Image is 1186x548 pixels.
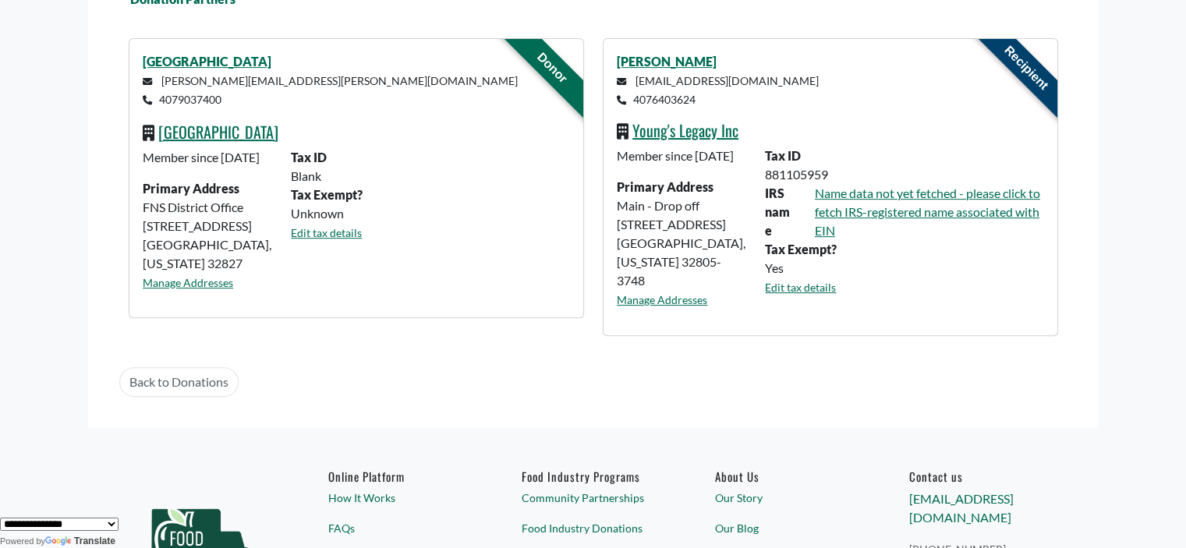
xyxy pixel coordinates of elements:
a: Edit tax details [291,226,362,239]
a: Translate [45,536,115,546]
a: [GEOGRAPHIC_DATA] [158,120,278,143]
b: Tax ID [291,150,327,164]
p: Member since [DATE] [617,147,746,165]
div: Unknown [281,204,579,223]
div: Recipient [961,3,1090,132]
small: [PERSON_NAME][EMAIL_ADDRESS][PERSON_NAME][DOMAIN_NAME] 4079037400 [143,74,518,106]
a: Manage Addresses [617,293,707,306]
a: [GEOGRAPHIC_DATA] [143,54,271,69]
h6: Contact us [908,469,1051,483]
a: Back to Donations [119,367,239,397]
a: Edit tax details [765,281,836,294]
small: [EMAIL_ADDRESS][DOMAIN_NAME] 4076403624 [617,74,819,106]
b: Tax Exempt? [291,187,363,202]
div: Donor [487,3,616,132]
a: Young's Legacy Inc [632,118,738,142]
p: Member since [DATE] [143,148,272,167]
a: Manage Addresses [143,276,233,289]
div: Yes [756,259,1053,278]
a: Community Partnerships [522,490,664,506]
strong: Primary Address [143,181,239,196]
a: About Us [715,469,858,483]
div: Blank [281,167,579,186]
a: How It Works [328,490,471,506]
div: 881105959 [756,165,1053,184]
b: Tax Exempt? [765,242,837,256]
a: [EMAIL_ADDRESS][DOMAIN_NAME] [908,491,1013,525]
a: Name data not yet fetched - please click to fetch IRS-registered name associated with EIN [815,186,1040,238]
strong: IRS name [765,186,790,238]
h6: Food Industry Programs [522,469,664,483]
div: FNS District Office [STREET_ADDRESS] [GEOGRAPHIC_DATA], [US_STATE] 32827 [133,148,281,304]
h6: Online Platform [328,469,471,483]
a: [PERSON_NAME] [617,54,717,69]
strong: Primary Address [617,179,713,194]
a: Our Story [715,490,858,506]
div: Main - Drop off [STREET_ADDRESS] [GEOGRAPHIC_DATA], [US_STATE] 32805-3748 [607,147,756,321]
b: Tax ID [765,148,801,163]
img: Google Translate [45,536,74,547]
